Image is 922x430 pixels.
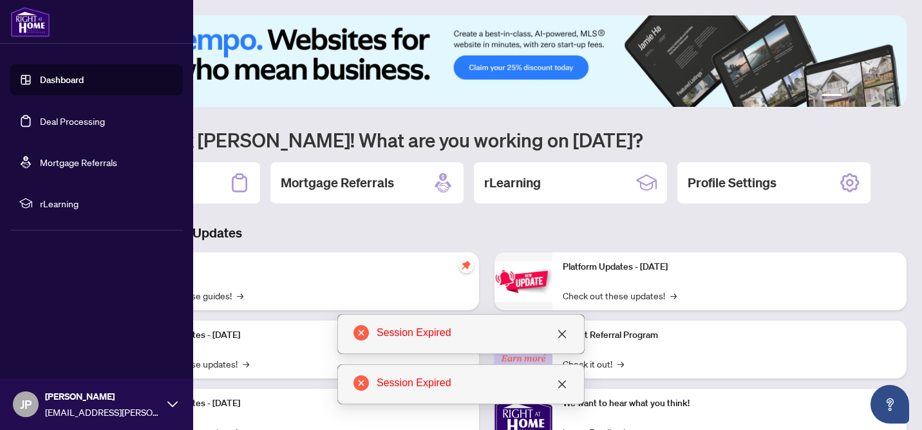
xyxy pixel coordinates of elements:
[557,379,567,389] span: close
[237,288,243,303] span: →
[563,288,677,303] a: Check out these updates!→
[847,94,852,99] button: 2
[281,174,394,192] h2: Mortgage Referrals
[555,327,569,341] a: Close
[45,405,161,419] span: [EMAIL_ADDRESS][PERSON_NAME][DOMAIN_NAME]
[878,94,883,99] button: 5
[377,325,569,341] div: Session Expired
[243,357,249,371] span: →
[889,94,894,99] button: 6
[40,115,105,127] a: Deal Processing
[135,260,469,274] p: Self-Help
[67,15,907,107] img: Slide 0
[20,395,32,413] span: JP
[868,94,873,99] button: 4
[858,94,863,99] button: 3
[563,260,896,274] p: Platform Updates - [DATE]
[353,375,369,391] span: close-circle
[377,375,569,391] div: Session Expired
[617,357,624,371] span: →
[45,389,161,404] span: [PERSON_NAME]
[40,196,174,210] span: rLearning
[484,174,541,192] h2: rLearning
[135,397,469,411] p: Platform Updates - [DATE]
[870,385,909,424] button: Open asap
[40,74,84,86] a: Dashboard
[67,224,907,242] h3: Brokerage & Industry Updates
[67,127,907,152] h1: Welcome back [PERSON_NAME]! What are you working on [DATE]?
[563,397,896,411] p: We want to hear what you think!
[494,261,552,302] img: Platform Updates - June 23, 2025
[40,156,117,168] a: Mortgage Referrals
[557,329,567,339] span: close
[563,357,624,371] a: Check it out!→
[688,174,776,192] h2: Profile Settings
[10,6,50,37] img: logo
[563,328,896,342] p: Agent Referral Program
[353,325,369,341] span: close-circle
[555,377,569,391] a: Close
[822,94,842,99] button: 1
[458,257,474,273] span: pushpin
[135,328,469,342] p: Platform Updates - [DATE]
[670,288,677,303] span: →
